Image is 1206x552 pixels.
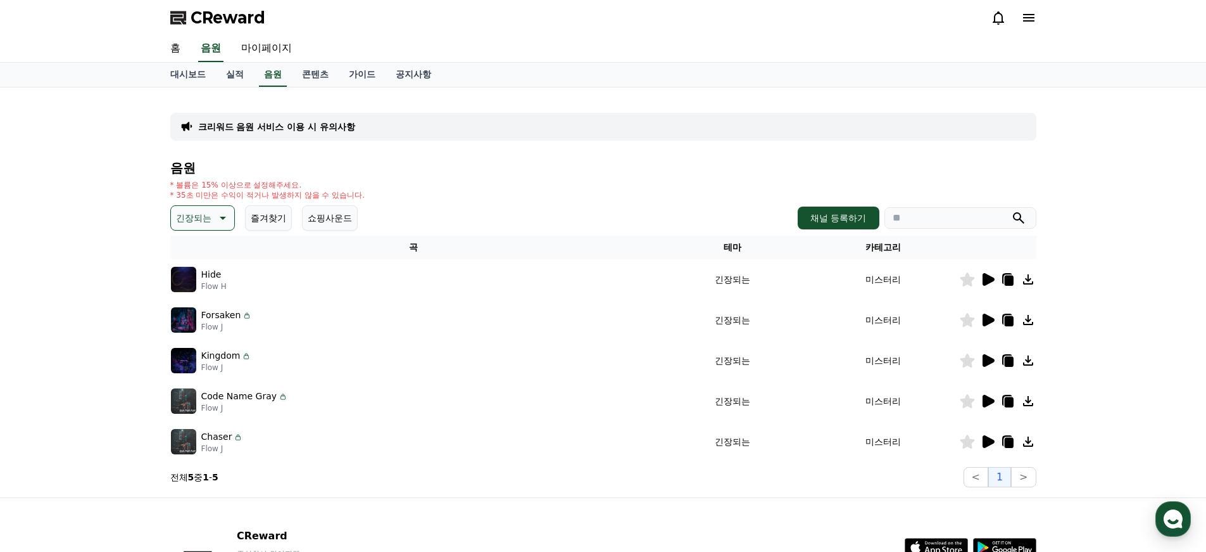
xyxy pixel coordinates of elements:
[657,236,808,259] th: 테마
[160,35,191,62] a: 홈
[237,529,391,544] p: CReward
[201,444,244,454] p: Flow J
[170,190,365,200] p: * 35초 미만은 수익이 적거나 발생하지 않을 수 있습니다.
[201,363,252,373] p: Flow J
[808,340,958,381] td: 미스터리
[808,381,958,421] td: 미스터리
[191,8,265,28] span: CReward
[170,161,1036,175] h4: 음원
[201,281,227,292] p: Flow H
[188,472,194,482] strong: 5
[988,467,1011,487] button: 1
[198,35,223,62] a: 음원
[171,348,196,373] img: music
[171,307,196,333] img: music
[1011,467,1036,487] button: >
[292,63,339,87] a: 콘텐츠
[212,472,218,482] strong: 5
[176,209,211,227] p: 긴장되는
[808,300,958,340] td: 미스터리
[160,63,216,87] a: 대시보드
[201,430,232,444] p: Chaser
[170,8,265,28] a: CReward
[259,63,287,87] a: 음원
[170,471,218,484] p: 전체 중 -
[216,63,254,87] a: 실적
[171,267,196,292] img: music
[170,180,365,190] p: * 볼륨은 15% 이상으로 설정해주세요.
[201,390,277,403] p: Code Name Gray
[171,388,196,414] img: music
[808,236,958,259] th: 카테고리
[657,300,808,340] td: 긴장되는
[201,349,241,363] p: Kingdom
[302,205,358,231] button: 쇼핑사운드
[964,467,988,487] button: <
[203,472,209,482] strong: 1
[231,35,302,62] a: 마이페이지
[170,236,658,259] th: 곡
[386,63,441,87] a: 공지사항
[171,429,196,454] img: music
[198,120,355,133] a: 크리워드 음원 서비스 이용 시 유의사항
[201,268,222,281] p: Hide
[245,205,292,231] button: 즐겨찾기
[339,63,386,87] a: 가이드
[201,322,253,332] p: Flow J
[657,340,808,381] td: 긴장되는
[808,259,958,300] td: 미스터리
[201,403,289,413] p: Flow J
[808,421,958,462] td: 미스터리
[170,205,235,231] button: 긴장되는
[657,421,808,462] td: 긴장되는
[657,381,808,421] td: 긴장되는
[201,309,241,322] p: Forsaken
[798,207,879,229] button: 채널 등록하기
[657,259,808,300] td: 긴장되는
